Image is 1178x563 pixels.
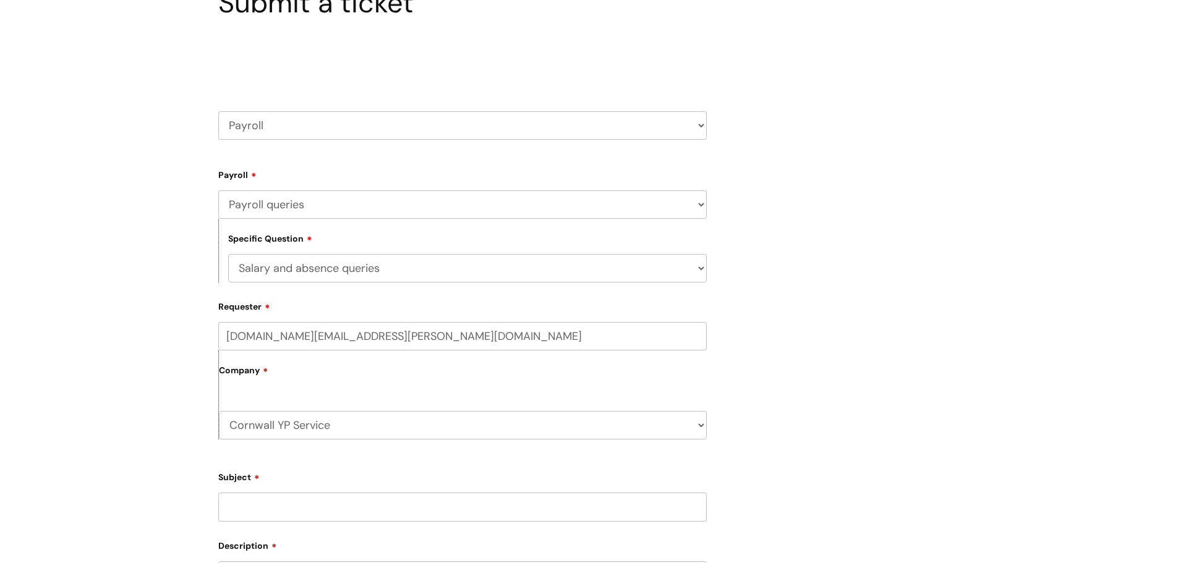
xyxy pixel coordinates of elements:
[219,361,707,389] label: Company
[228,232,312,244] label: Specific Question
[218,468,707,483] label: Subject
[218,322,707,350] input: Email
[218,536,707,551] label: Description
[218,48,707,71] h2: Select issue type
[218,166,707,180] label: Payroll
[218,297,707,312] label: Requester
